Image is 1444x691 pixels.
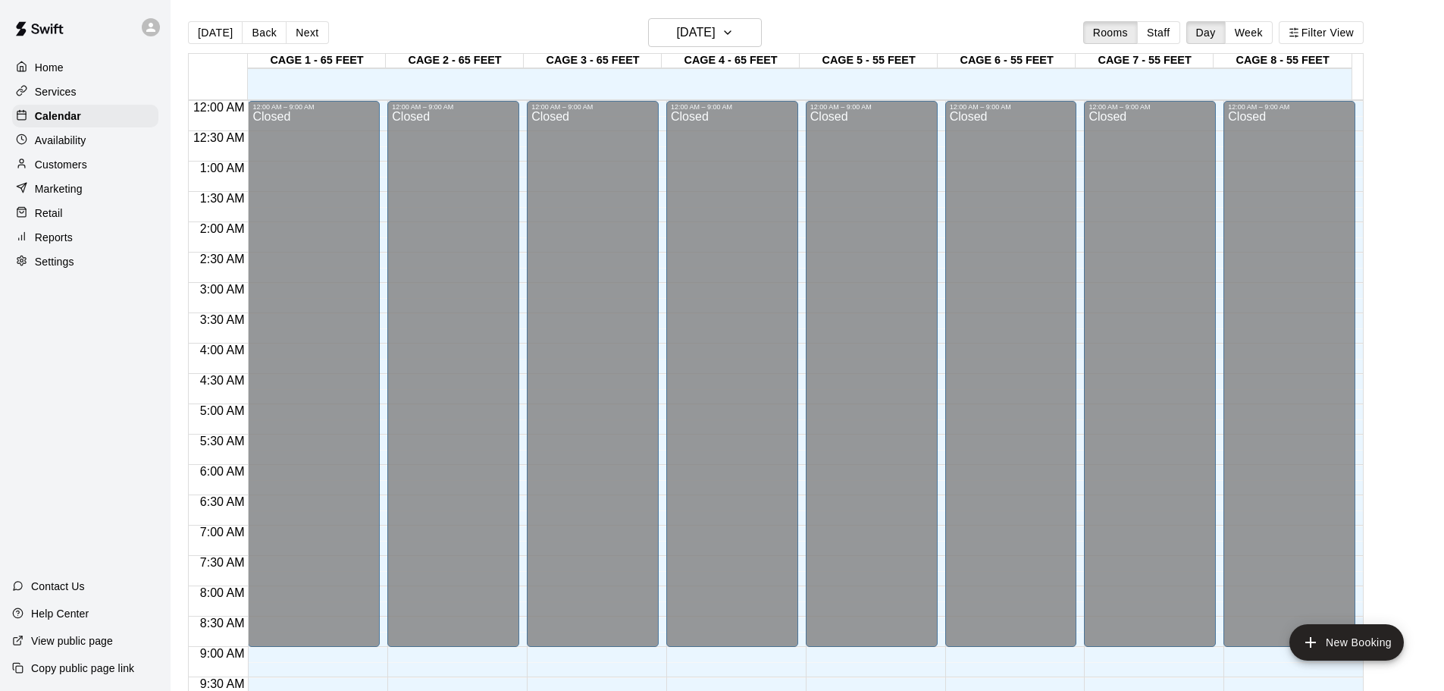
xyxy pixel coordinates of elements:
p: Services [35,84,77,99]
span: 7:00 AM [196,526,249,539]
span: 12:00 AM [190,101,249,114]
a: Reports [12,226,158,249]
button: Staff [1137,21,1180,44]
div: Closed [950,111,1073,652]
h6: [DATE] [677,22,716,43]
a: Retail [12,202,158,225]
a: Marketing [12,177,158,200]
a: Calendar [12,105,158,127]
p: Reports [35,230,73,245]
div: 12:00 AM – 9:00 AM: Closed [945,101,1077,647]
a: Home [12,56,158,79]
a: Settings [12,250,158,273]
span: 8:00 AM [196,586,249,599]
p: View public page [31,633,113,649]
div: CAGE 3 - 65 FEET [524,54,662,68]
div: 12:00 AM – 9:00 AM [671,103,794,111]
div: Closed [1228,111,1351,652]
p: Marketing [35,181,83,196]
span: 9:30 AM [196,677,249,690]
div: 12:00 AM – 9:00 AM: Closed [248,101,380,647]
p: Settings [35,254,74,269]
div: 12:00 AM – 9:00 AM [1228,103,1351,111]
div: CAGE 7 - 55 FEET [1076,54,1214,68]
span: 2:30 AM [196,253,249,265]
div: 12:00 AM – 9:00 AM [252,103,375,111]
div: Closed [810,111,933,652]
button: Day [1186,21,1226,44]
span: 1:00 AM [196,162,249,174]
div: Closed [531,111,654,652]
div: 12:00 AM – 9:00 AM [810,103,933,111]
div: Closed [392,111,515,652]
span: 3:00 AM [196,283,249,296]
button: add [1289,624,1404,661]
div: CAGE 5 - 55 FEET [800,54,938,68]
button: [DATE] [648,18,762,47]
button: Filter View [1279,21,1364,44]
span: 12:30 AM [190,131,249,144]
div: 12:00 AM – 9:00 AM [1088,103,1211,111]
span: 6:30 AM [196,495,249,508]
p: Calendar [35,108,81,124]
button: Next [286,21,328,44]
div: 12:00 AM – 9:00 AM [950,103,1073,111]
div: CAGE 1 - 65 FEET [248,54,386,68]
div: 12:00 AM – 9:00 AM: Closed [1084,101,1216,647]
button: Rooms [1083,21,1138,44]
div: 12:00 AM – 9:00 AM [392,103,515,111]
p: Contact Us [31,579,85,594]
a: Customers [12,153,158,176]
span: 6:00 AM [196,465,249,478]
div: 12:00 AM – 9:00 AM [531,103,654,111]
button: Back [242,21,287,44]
a: Services [12,80,158,103]
div: 12:00 AM – 9:00 AM: Closed [806,101,938,647]
span: 5:00 AM [196,404,249,417]
div: 12:00 AM – 9:00 AM: Closed [666,101,798,647]
button: [DATE] [188,21,243,44]
span: 7:30 AM [196,556,249,569]
span: 4:00 AM [196,344,249,356]
a: Availability [12,129,158,152]
span: 3:30 AM [196,313,249,326]
span: 9:00 AM [196,647,249,660]
p: Home [35,60,64,75]
div: CAGE 6 - 55 FEET [938,54,1076,68]
p: Help Center [31,606,89,621]
div: CAGE 4 - 65 FEET [662,54,800,68]
div: 12:00 AM – 9:00 AM: Closed [387,101,519,647]
div: 12:00 AM – 9:00 AM: Closed [1223,101,1355,647]
p: Retail [35,206,63,221]
div: Closed [671,111,794,652]
div: CAGE 2 - 65 FEET [386,54,524,68]
span: 2:00 AM [196,222,249,235]
span: 1:30 AM [196,192,249,205]
div: Closed [1088,111,1211,652]
div: Closed [252,111,375,652]
span: 8:30 AM [196,617,249,630]
div: CAGE 8 - 55 FEET [1214,54,1352,68]
p: Customers [35,157,87,172]
span: 4:30 AM [196,374,249,387]
button: Week [1225,21,1273,44]
p: Copy public page link [31,661,134,676]
div: 12:00 AM – 9:00 AM: Closed [527,101,659,647]
p: Availability [35,133,86,148]
span: 5:30 AM [196,435,249,448]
